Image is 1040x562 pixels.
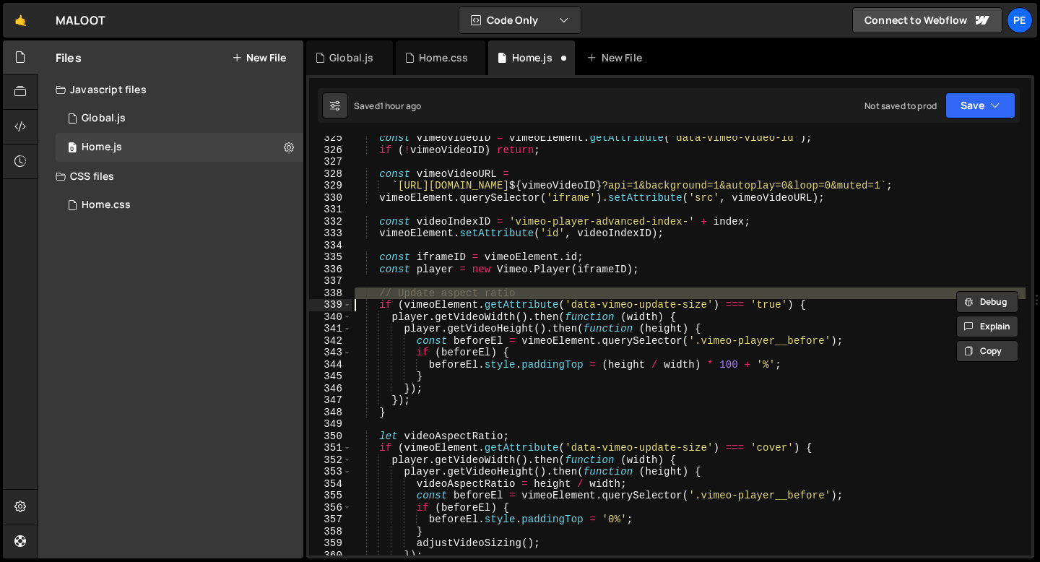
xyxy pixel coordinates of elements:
[3,3,38,38] a: 🤙
[309,550,352,562] div: 360
[82,141,122,154] div: Home.js
[68,143,77,155] span: 0
[329,51,373,65] div: Global.js
[56,12,105,29] div: MALOOT
[309,478,352,490] div: 354
[354,100,421,112] div: Saved
[38,162,303,191] div: CSS files
[309,418,352,431] div: 349
[309,204,352,216] div: 331
[309,466,352,478] div: 353
[956,340,1018,362] button: Copy
[309,383,352,395] div: 346
[956,291,1018,313] button: Debug
[309,442,352,454] div: 351
[309,394,352,407] div: 347
[586,51,647,65] div: New File
[309,192,352,204] div: 330
[309,323,352,335] div: 341
[309,514,352,526] div: 357
[309,156,352,168] div: 327
[309,407,352,419] div: 348
[82,199,131,212] div: Home.css
[309,335,352,347] div: 342
[82,112,126,125] div: Global.js
[309,371,352,383] div: 345
[309,228,352,240] div: 333
[309,347,352,359] div: 343
[309,526,352,538] div: 358
[309,180,352,192] div: 329
[1007,7,1033,33] a: Pe
[945,92,1015,118] button: Save
[309,311,352,324] div: 340
[309,251,352,264] div: 335
[38,75,303,104] div: Javascript files
[232,52,286,64] button: New File
[380,100,422,112] div: 1 hour ago
[309,431,352,443] div: 350
[309,502,352,514] div: 356
[309,537,352,550] div: 359
[309,359,352,371] div: 344
[864,100,937,112] div: Not saved to prod
[309,144,352,157] div: 326
[56,191,303,220] div: 16127/43667.css
[309,454,352,467] div: 352
[419,51,468,65] div: Home.css
[309,240,352,252] div: 334
[56,133,303,162] div: 16127/43336.js
[309,264,352,276] div: 336
[309,490,352,502] div: 355
[459,7,581,33] button: Code Only
[309,299,352,311] div: 339
[852,7,1002,33] a: Connect to Webflow
[309,216,352,228] div: 332
[309,132,352,144] div: 325
[956,316,1018,337] button: Explain
[309,288,352,300] div: 338
[309,168,352,181] div: 328
[309,275,352,288] div: 337
[56,50,82,66] h2: Files
[56,104,303,133] div: 16127/43325.js
[512,51,552,65] div: Home.js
